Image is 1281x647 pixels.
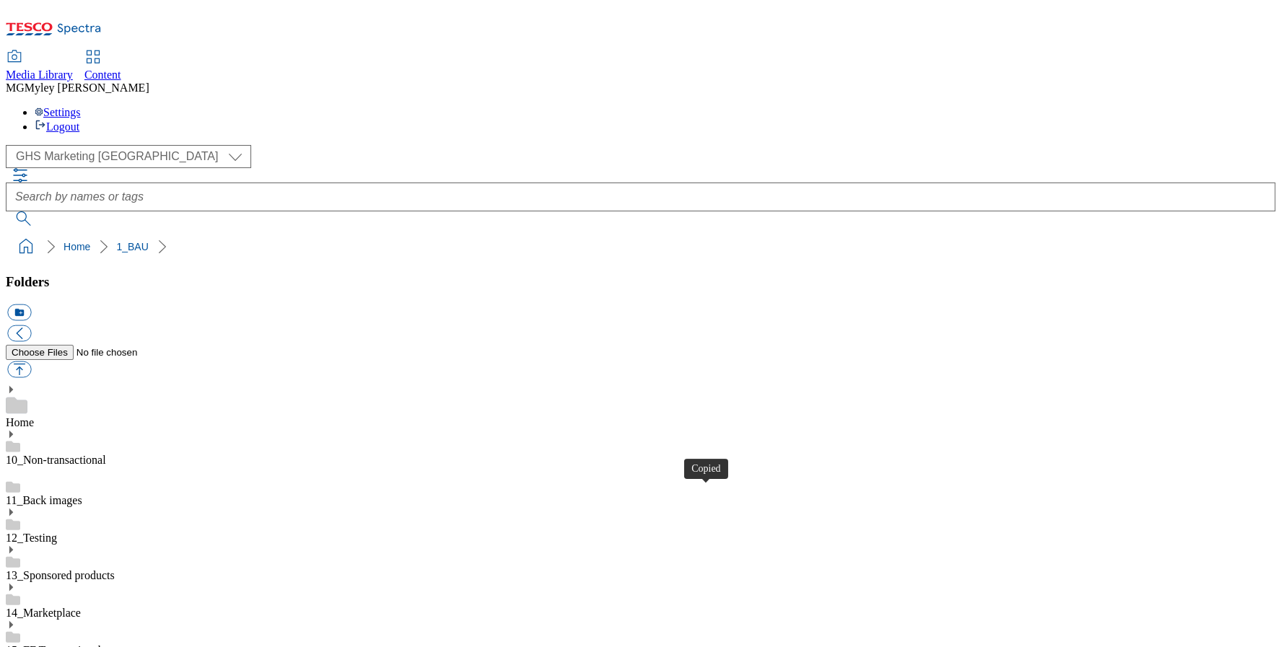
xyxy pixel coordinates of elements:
a: Logout [35,120,79,133]
a: 14_Marketplace [6,607,81,619]
input: Search by names or tags [6,182,1275,211]
span: MG [6,82,25,94]
a: 11_Back images [6,494,82,506]
a: 10_Non-transactional [6,454,106,466]
a: Home [64,241,90,252]
h3: Folders [6,274,1275,290]
span: Content [84,69,121,81]
a: Settings [35,106,81,118]
span: Myley [PERSON_NAME] [25,82,149,94]
a: 12_Testing [6,532,57,544]
a: Content [84,51,121,82]
a: Home [6,416,34,428]
nav: breadcrumb [6,233,1275,260]
a: 13_Sponsored products [6,569,115,581]
a: home [14,235,38,258]
a: Media Library [6,51,73,82]
span: Media Library [6,69,73,81]
a: 1_BAU [116,241,148,252]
